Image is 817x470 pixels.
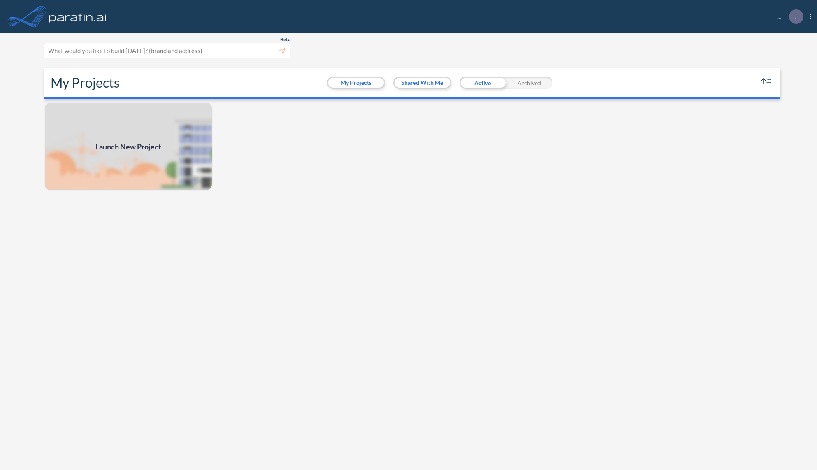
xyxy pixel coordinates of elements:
p: . [795,13,797,20]
button: Shared With Me [395,78,450,88]
img: logo [47,8,108,25]
span: Launch New Project [95,141,161,152]
div: Active [460,77,506,89]
div: ... [765,9,811,24]
span: Beta [280,36,290,43]
button: My Projects [328,78,384,88]
div: Archived [506,77,552,89]
a: Launch New Project [44,102,213,191]
img: add [44,102,213,191]
h2: My Projects [51,75,120,91]
button: sort [760,76,773,89]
